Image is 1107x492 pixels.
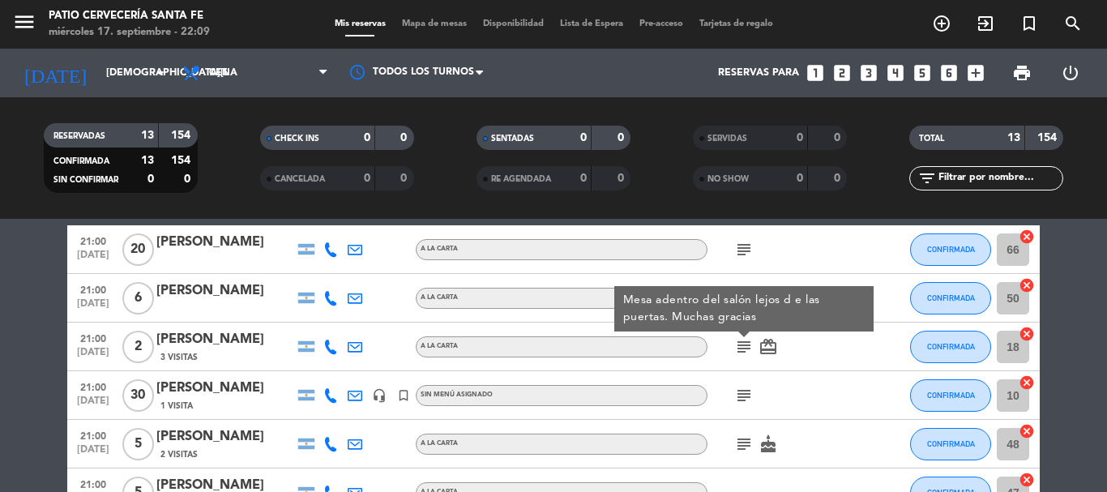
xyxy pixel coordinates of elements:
span: [DATE] [73,250,113,268]
strong: 0 [618,173,627,184]
span: CHECK INS [275,135,319,143]
span: [DATE] [73,347,113,366]
i: subject [734,434,754,454]
strong: 0 [834,173,844,184]
i: subject [734,386,754,405]
span: A LA CARTA [421,294,458,301]
i: looks_4 [885,62,906,83]
div: Mesa adentro del salón lejos d e las puertas. Muchas gracias [623,292,866,326]
span: 21:00 [73,328,113,347]
i: arrow_drop_down [151,63,170,83]
strong: 0 [618,132,627,143]
input: Filtrar por nombre... [937,169,1062,187]
strong: 0 [797,132,803,143]
i: exit_to_app [976,14,995,33]
span: [DATE] [73,396,113,414]
i: looks_6 [938,62,960,83]
i: cancel [1019,326,1035,342]
span: CONFIRMADA [927,342,975,351]
span: SIN CONFIRMAR [53,176,118,184]
div: Patio Cervecería Santa Fe [49,8,210,24]
span: CONFIRMADA [927,439,975,448]
div: [PERSON_NAME] [156,280,294,302]
i: looks_two [831,62,853,83]
strong: 0 [184,173,194,185]
i: cancel [1019,229,1035,245]
span: CONFIRMADA [927,245,975,254]
span: Reservas para [718,67,799,79]
button: menu [12,10,36,40]
i: menu [12,10,36,34]
span: 2 Visitas [160,448,198,461]
i: card_giftcard [759,337,778,357]
strong: 0 [580,132,587,143]
i: search [1063,14,1083,33]
strong: 0 [400,173,410,184]
i: turned_in_not [1019,14,1039,33]
div: LOG OUT [1046,49,1095,97]
span: TOTAL [919,135,944,143]
i: subject [734,337,754,357]
span: Pre-acceso [631,19,691,28]
strong: 0 [364,173,370,184]
span: 3 Visitas [160,351,198,364]
span: 2 [122,331,154,363]
span: 21:00 [73,426,113,444]
span: CANCELADA [275,175,325,183]
button: CONFIRMADA [910,428,991,460]
i: looks_3 [858,62,879,83]
i: turned_in_not [396,388,411,403]
span: Tarjetas de regalo [691,19,781,28]
i: subject [734,240,754,259]
button: CONFIRMADA [910,331,991,363]
i: add_circle_outline [932,14,951,33]
i: cancel [1019,374,1035,391]
i: looks_one [805,62,826,83]
span: Mis reservas [327,19,394,28]
strong: 154 [1037,132,1060,143]
span: Disponibilidad [475,19,552,28]
strong: 0 [147,173,154,185]
strong: 13 [1007,132,1020,143]
span: Lista de Espera [552,19,631,28]
span: 21:00 [73,231,113,250]
div: miércoles 17. septiembre - 22:09 [49,24,210,41]
span: 30 [122,379,154,412]
i: cancel [1019,423,1035,439]
span: 21:00 [73,280,113,298]
span: CONFIRMADA [927,391,975,400]
span: [DATE] [73,298,113,317]
span: print [1012,63,1032,83]
strong: 154 [171,130,194,141]
strong: 0 [797,173,803,184]
span: NO SHOW [707,175,749,183]
div: [PERSON_NAME] [156,426,294,447]
div: [PERSON_NAME] [156,378,294,399]
i: cake [759,434,778,454]
span: RE AGENDADA [491,175,551,183]
strong: 0 [834,132,844,143]
span: CONFIRMADA [927,293,975,302]
span: SERVIDAS [707,135,747,143]
i: add_box [965,62,986,83]
i: headset_mic [372,388,387,403]
i: looks_5 [912,62,933,83]
span: 5 [122,428,154,460]
span: 21:00 [73,377,113,396]
strong: 0 [580,173,587,184]
span: 20 [122,233,154,266]
span: A LA CARTA [421,440,458,447]
i: power_settings_new [1061,63,1080,83]
span: 1 Visita [160,400,193,413]
span: SENTADAS [491,135,534,143]
span: RESERVADAS [53,132,105,140]
i: cancel [1019,472,1035,488]
i: cancel [1019,277,1035,293]
strong: 0 [364,132,370,143]
span: [DATE] [73,444,113,463]
strong: 0 [400,132,410,143]
div: [PERSON_NAME] [156,232,294,253]
span: CONFIRMADA [53,157,109,165]
div: [PERSON_NAME] [156,329,294,350]
span: A LA CARTA [421,343,458,349]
